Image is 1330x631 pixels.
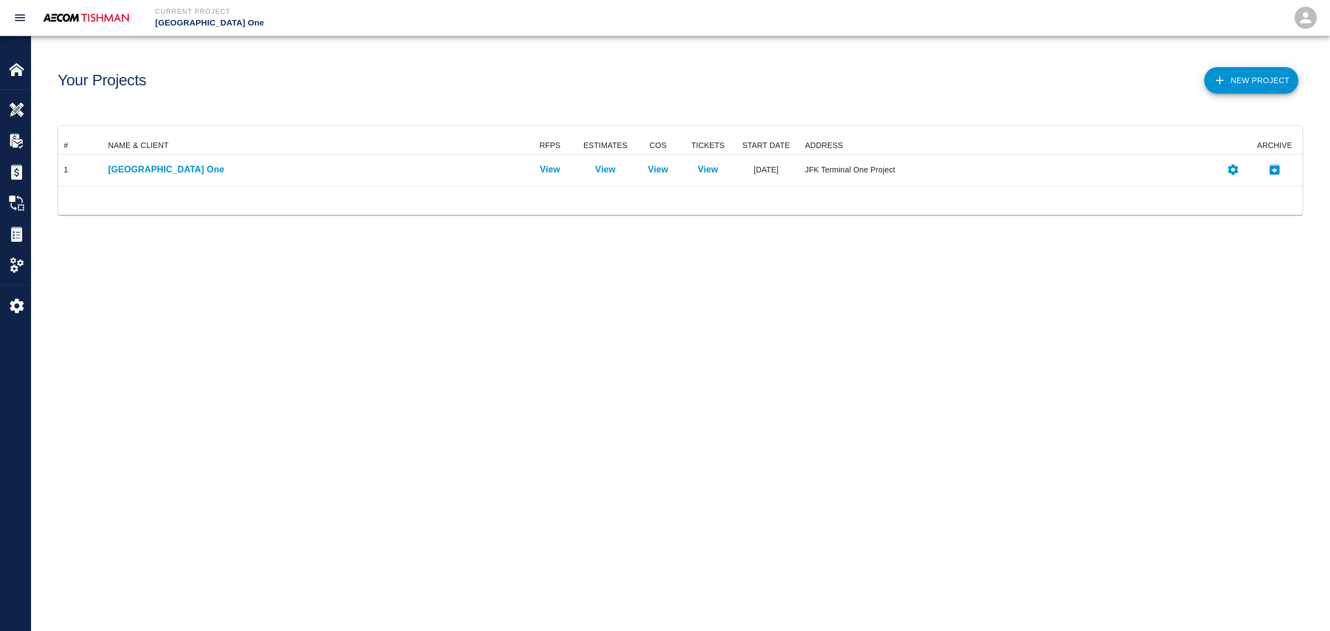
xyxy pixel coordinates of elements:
div: TICKETS [683,136,733,154]
div: START DATE [742,136,790,154]
img: AECOM Tishman [39,10,133,26]
div: [DATE] [733,155,800,186]
div: RFPS [523,136,578,154]
a: View [540,163,560,176]
div: NAME & CLIENT [103,136,523,154]
a: View [595,163,616,176]
div: COS [649,136,667,154]
div: COS [633,136,683,154]
div: ESTIMATES [584,136,628,154]
div: # [58,136,103,154]
div: ESTIMATES [578,136,633,154]
p: [GEOGRAPHIC_DATA] One [155,17,725,29]
div: ARCHIVE [1247,136,1302,154]
button: New Project [1204,67,1298,94]
a: View [698,163,718,176]
div: ADDRESS [805,136,843,154]
div: START DATE [733,136,800,154]
button: Settings [1222,159,1244,181]
h1: Your Projects [58,72,146,90]
div: ARCHIVE [1257,136,1292,154]
div: NAME & CLIENT [108,136,168,154]
div: 1 [64,164,68,175]
a: [GEOGRAPHIC_DATA] One [108,163,517,176]
div: JFK Terminal One Project [805,164,1214,175]
div: # [64,136,68,154]
button: open drawer [7,4,33,31]
a: View [648,163,668,176]
div: ADDRESS [800,136,1220,154]
div: RFPS [540,136,561,154]
p: Current Project [155,7,725,17]
div: TICKETS [691,136,724,154]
